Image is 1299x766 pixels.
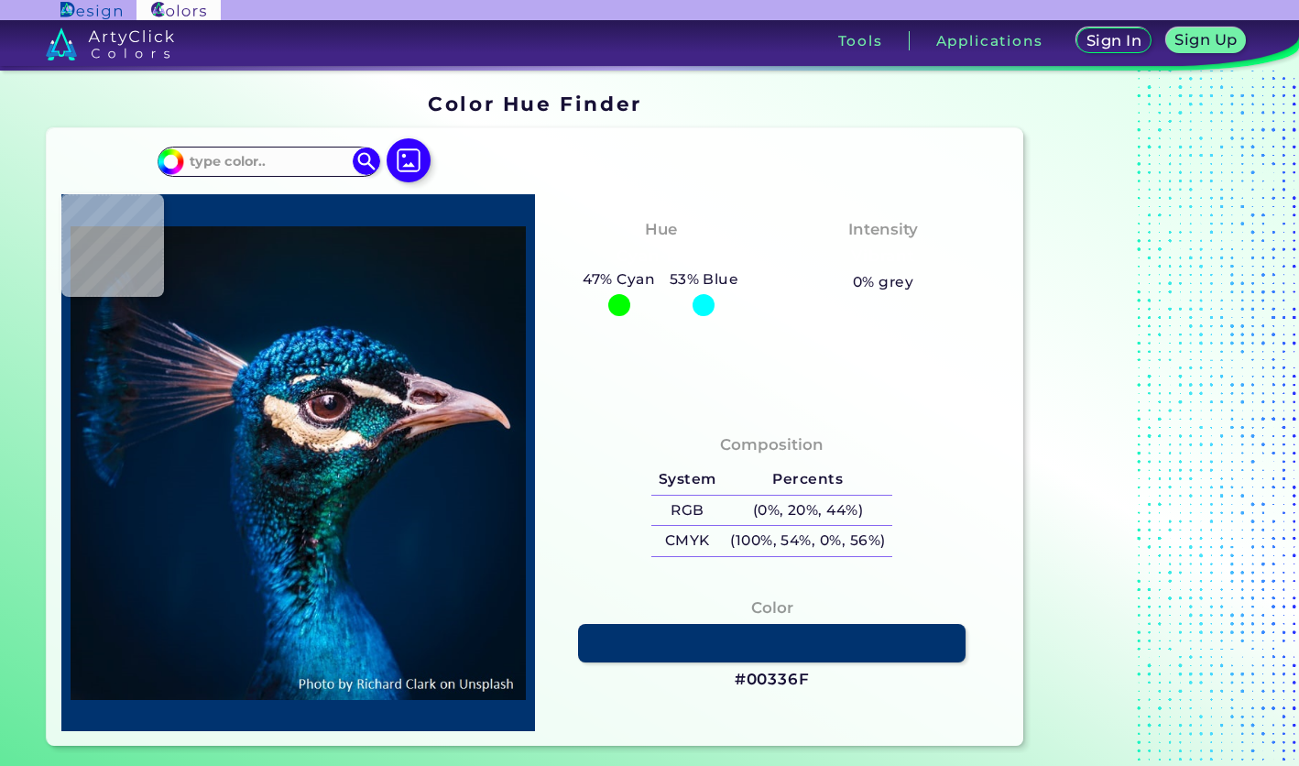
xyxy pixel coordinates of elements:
[723,465,892,495] h5: Percents
[735,669,810,691] h3: #00336F
[609,246,713,268] h3: Cyan-Blue
[651,496,723,526] h5: RGB
[60,2,122,19] img: ArtyClick Design logo
[723,496,892,526] h5: (0%, 20%, 44%)
[353,148,380,175] img: icon search
[838,34,883,48] h3: Tools
[46,27,175,60] img: logo_artyclick_colors_white.svg
[1169,28,1243,52] a: Sign Up
[662,268,746,291] h5: 53% Blue
[387,138,431,182] img: icon picture
[71,203,526,722] img: img_pavlin.jpg
[1079,28,1148,52] a: Sign In
[183,149,354,174] input: type color..
[1177,33,1235,47] h5: Sign Up
[1088,34,1140,48] h5: Sign In
[576,268,662,291] h5: 47% Cyan
[844,246,923,268] h3: Vibrant
[651,465,723,495] h5: System
[720,432,824,458] h4: Composition
[645,216,677,243] h4: Hue
[428,90,641,117] h1: Color Hue Finder
[853,270,913,294] h5: 0% grey
[651,526,723,556] h5: CMYK
[723,526,892,556] h5: (100%, 54%, 0%, 56%)
[751,595,793,621] h4: Color
[936,34,1043,48] h3: Applications
[848,216,918,243] h4: Intensity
